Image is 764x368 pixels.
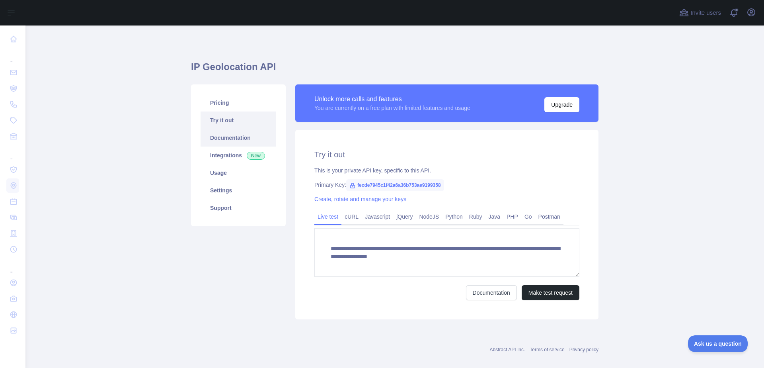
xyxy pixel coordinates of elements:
[6,48,19,64] div: ...
[346,179,444,191] span: fecde7945c1f42a6a36b753ae9199358
[6,258,19,274] div: ...
[362,210,393,223] a: Javascript
[466,210,485,223] a: Ruby
[314,181,579,189] div: Primary Key:
[341,210,362,223] a: cURL
[6,145,19,161] div: ...
[201,164,276,182] a: Usage
[201,94,276,112] a: Pricing
[314,104,470,112] div: You are currently on a free plan with limited features and usage
[569,347,598,352] a: Privacy policy
[314,166,579,174] div: This is your private API key, specific to this API.
[201,147,276,164] a: Integrations New
[688,335,748,352] iframe: Toggle Customer Support
[490,347,525,352] a: Abstract API Inc.
[678,6,723,19] button: Invite users
[690,8,721,18] span: Invite users
[416,210,442,223] a: NodeJS
[247,152,265,160] span: New
[314,210,341,223] a: Live test
[442,210,466,223] a: Python
[522,285,579,300] button: Make test request
[521,210,535,223] a: Go
[191,61,598,80] h1: IP Geolocation API
[503,210,521,223] a: PHP
[485,210,504,223] a: Java
[314,149,579,160] h2: Try it out
[314,94,470,104] div: Unlock more calls and features
[544,97,579,112] button: Upgrade
[466,285,517,300] a: Documentation
[201,112,276,129] a: Try it out
[535,210,563,223] a: Postman
[201,129,276,147] a: Documentation
[530,347,564,352] a: Terms of service
[201,182,276,199] a: Settings
[314,196,406,202] a: Create, rotate and manage your keys
[393,210,416,223] a: jQuery
[201,199,276,217] a: Support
